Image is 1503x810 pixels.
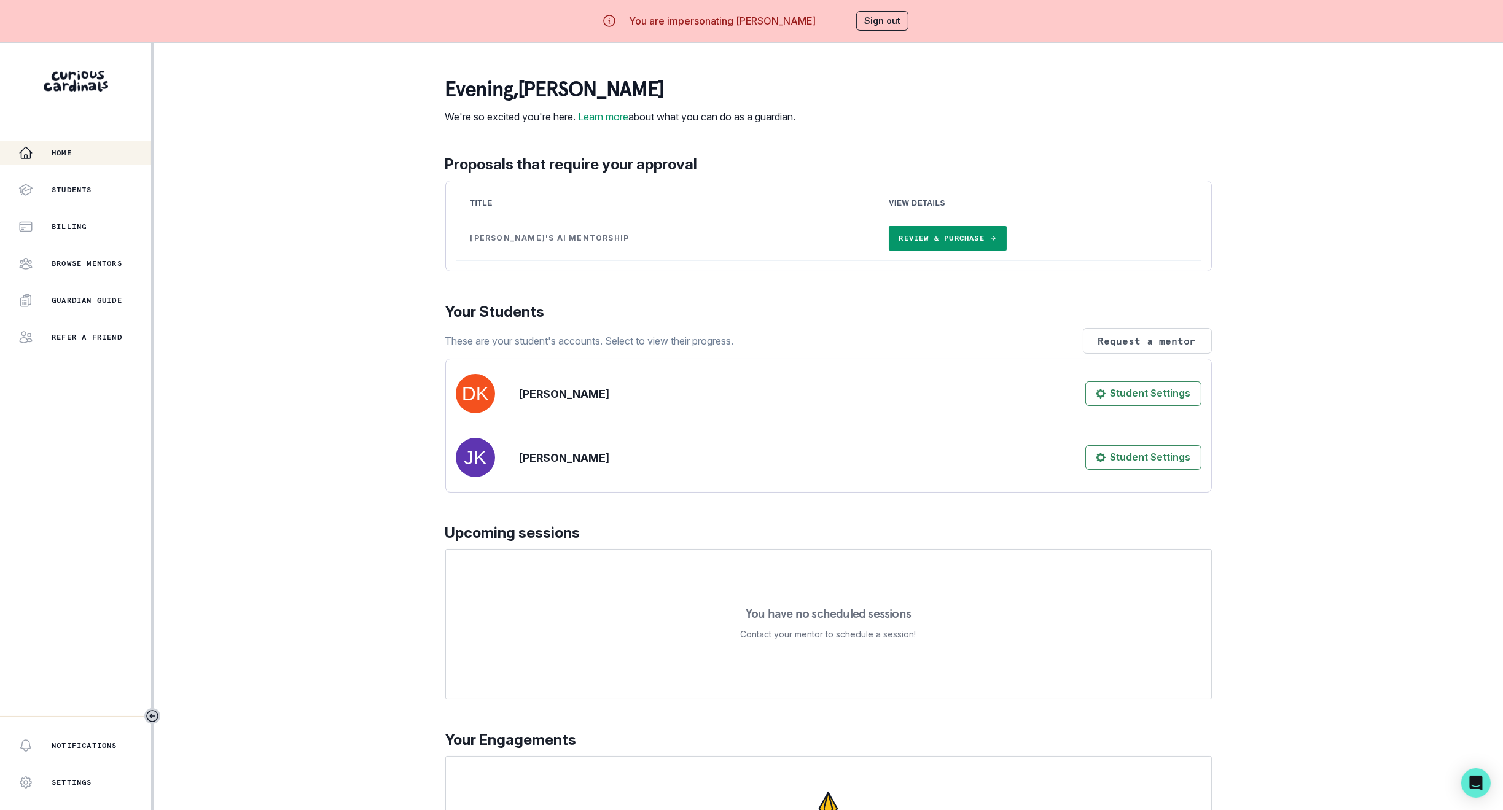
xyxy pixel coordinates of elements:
[629,14,816,28] p: You are impersonating [PERSON_NAME]
[746,607,911,620] p: You have no scheduled sessions
[52,332,122,342] p: Refer a friend
[52,185,92,195] p: Students
[856,11,908,31] button: Sign out
[520,386,610,402] p: [PERSON_NAME]
[456,216,875,261] td: [PERSON_NAME]'s AI Mentorship
[889,226,1006,251] a: Review & Purchase
[1085,445,1201,470] button: Student Settings
[445,301,1212,323] p: Your Students
[741,627,916,642] p: Contact your mentor to schedule a session!
[44,71,108,92] img: Curious Cardinals Logo
[144,708,160,724] button: Toggle sidebar
[1461,768,1491,798] div: Open Intercom Messenger
[1083,328,1212,354] button: Request a mentor
[52,777,92,787] p: Settings
[445,522,1212,544] p: Upcoming sessions
[1085,381,1201,406] button: Student Settings
[456,191,875,216] th: Title
[52,295,122,305] p: Guardian Guide
[445,333,734,348] p: These are your student's accounts. Select to view their progress.
[456,374,495,413] img: svg
[445,154,1212,176] p: Proposals that require your approval
[52,741,117,750] p: Notifications
[445,109,796,124] p: We're so excited you're here. about what you can do as a guardian.
[874,191,1201,216] th: View Details
[52,222,87,232] p: Billing
[456,438,495,477] img: svg
[445,77,796,102] p: evening , [PERSON_NAME]
[579,111,629,123] a: Learn more
[520,450,610,466] p: [PERSON_NAME]
[52,148,72,158] p: Home
[445,729,1212,751] p: Your Engagements
[52,259,122,268] p: Browse Mentors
